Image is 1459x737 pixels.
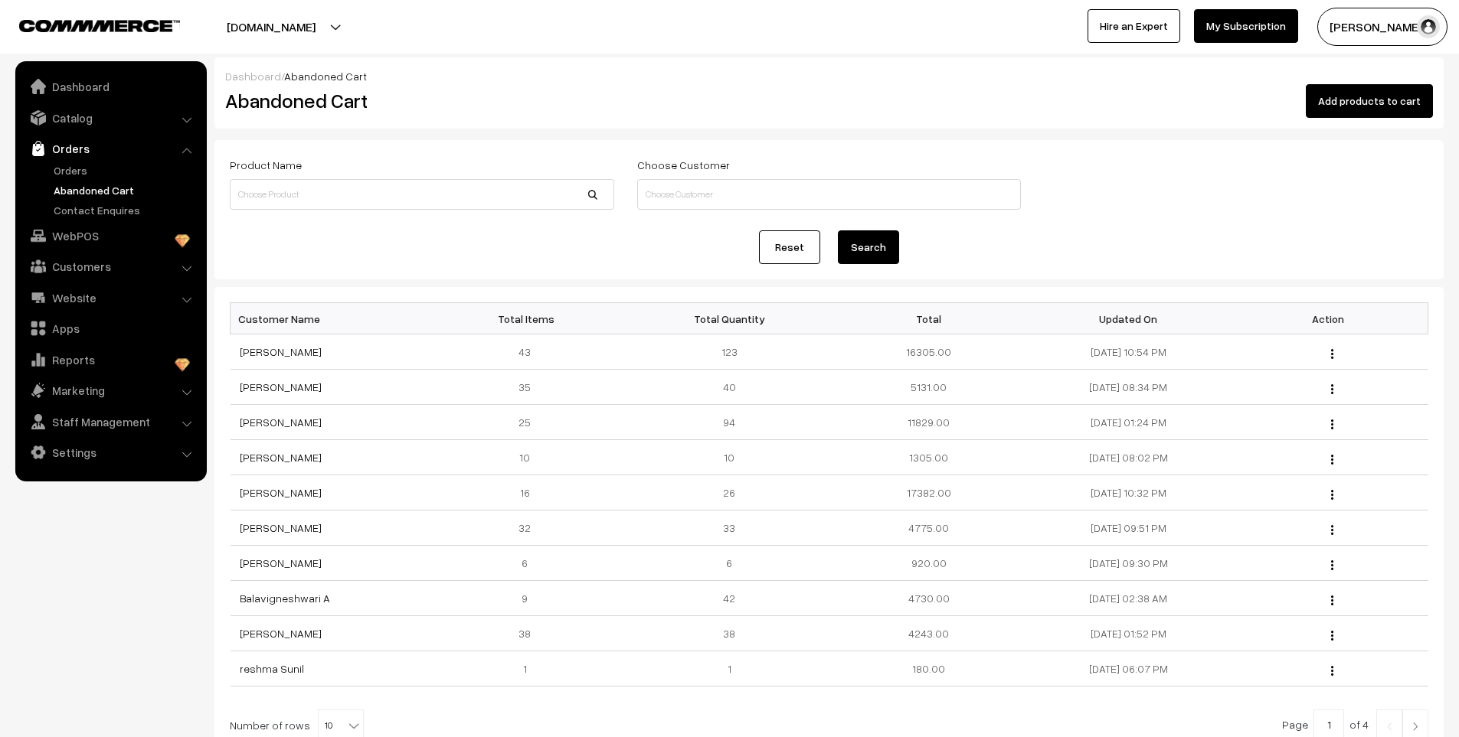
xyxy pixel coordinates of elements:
td: 920.00 [829,546,1029,581]
img: COMMMERCE [19,20,180,31]
img: Menu [1331,419,1333,429]
td: [DATE] 10:54 PM [1029,334,1228,370]
a: Reports [19,346,201,373]
img: Menu [1331,490,1333,500]
img: Menu [1331,666,1333,676]
td: [DATE] 01:52 PM [1029,616,1228,651]
img: Right [1408,722,1422,731]
td: 6 [630,546,829,581]
td: [DATE] 09:30 PM [1029,546,1228,581]
a: [PERSON_NAME] [240,556,322,569]
td: 94 [630,405,829,440]
td: 17382.00 [829,475,1029,510]
div: / [225,68,1433,84]
td: 33 [630,510,829,546]
td: 25 [430,405,630,440]
a: Customers [19,253,201,280]
a: Abandoned Cart [50,182,201,198]
img: Menu [1331,631,1333,641]
img: Menu [1331,384,1333,394]
a: Reset [759,230,820,264]
a: Orders [19,135,201,162]
th: Action [1228,303,1428,334]
th: Customer Name [231,303,430,334]
td: 5131.00 [829,370,1029,405]
a: Catalog [19,104,201,132]
td: 1 [630,651,829,686]
a: [PERSON_NAME] [240,416,322,429]
label: Choose Customer [637,157,730,173]
img: Menu [1331,349,1333,359]
img: Menu [1331,525,1333,535]
a: Website [19,284,201,311]
td: 123 [630,334,829,370]
td: 4243.00 [829,616,1029,651]
td: [DATE] 01:24 PM [1029,405,1228,440]
td: [DATE] 06:07 PM [1029,651,1228,686]
button: Search [838,230,899,264]
td: 1305.00 [829,440,1029,475]
button: [DOMAIN_NAME] [173,8,369,46]
td: 38 [430,616,630,651]
a: Settings [19,439,201,466]
a: WebPOS [19,222,201,249]
a: [PERSON_NAME] [240,345,322,358]
a: COMMMERCE [19,15,153,34]
td: [DATE] 08:34 PM [1029,370,1228,405]
h2: Abandoned Cart [225,89,613,113]
td: 38 [630,616,829,651]
td: 35 [430,370,630,405]
a: Apps [19,315,201,342]
img: Left [1382,722,1396,731]
td: [DATE] 10:32 PM [1029,475,1228,510]
th: Total Quantity [630,303,829,334]
td: 11829.00 [829,405,1029,440]
td: 9 [430,581,630,616]
td: 1 [430,651,630,686]
a: [PERSON_NAME] [240,486,322,499]
a: [PERSON_NAME] [240,380,322,393]
th: Total [829,303,1029,334]
img: Menu [1331,595,1333,605]
td: 16 [430,475,630,510]
img: Menu [1331,455,1333,465]
a: Dashboard [225,70,281,83]
td: 4775.00 [829,510,1029,546]
th: Total Items [430,303,630,334]
button: [PERSON_NAME] [1317,8,1448,46]
a: [PERSON_NAME] [240,521,322,534]
input: Choose Product [230,179,614,210]
a: Balavigneshwari A [240,592,330,605]
td: [DATE] 09:51 PM [1029,510,1228,546]
a: [PERSON_NAME] [240,627,322,640]
label: Product Name [230,157,302,173]
img: user [1417,15,1440,38]
span: Page [1282,718,1308,731]
span: Abandoned Cart [284,70,367,83]
td: 16305.00 [829,334,1029,370]
td: 42 [630,581,829,616]
a: reshma Sunil [240,662,304,675]
td: 43 [430,334,630,370]
td: [DATE] 08:02 PM [1029,440,1228,475]
td: 4730.00 [829,581,1029,616]
a: Orders [50,162,201,178]
td: 10 [430,440,630,475]
td: 6 [430,546,630,581]
input: Choose Customer [637,179,1022,210]
a: Contact Enquires [50,202,201,218]
img: Menu [1331,560,1333,570]
td: 32 [430,510,630,546]
a: My Subscription [1194,9,1298,43]
span: of 4 [1349,718,1369,731]
a: [PERSON_NAME] [240,451,322,464]
span: Number of rows [230,717,310,733]
td: 40 [630,370,829,405]
td: 180.00 [829,651,1029,686]
td: 26 [630,475,829,510]
a: Dashboard [19,73,201,100]
td: 10 [630,440,829,475]
td: [DATE] 02:38 AM [1029,581,1228,616]
a: Marketing [19,377,201,404]
a: Staff Management [19,408,201,435]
